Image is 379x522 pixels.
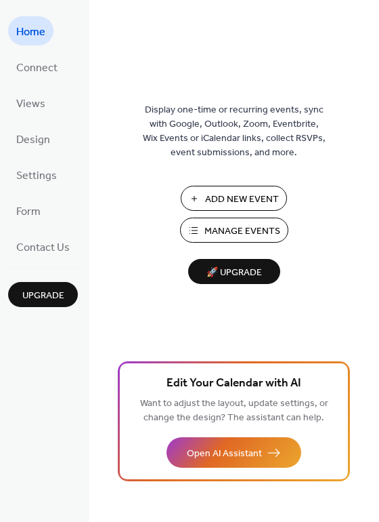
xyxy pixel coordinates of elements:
[8,282,78,307] button: Upgrade
[180,218,288,243] button: Manage Events
[166,437,301,468] button: Open AI Assistant
[16,22,45,43] span: Home
[16,201,41,222] span: Form
[8,52,66,81] a: Connect
[8,124,58,153] a: Design
[16,58,58,79] span: Connect
[188,259,280,284] button: 🚀 Upgrade
[204,224,280,239] span: Manage Events
[181,186,287,211] button: Add New Event
[8,88,53,117] a: Views
[140,395,328,427] span: Want to adjust the layout, update settings, or change the design? The assistant can help.
[22,289,64,303] span: Upgrade
[16,94,45,115] span: Views
[8,232,78,261] a: Contact Us
[16,237,70,258] span: Contact Us
[8,16,53,45] a: Home
[205,193,279,207] span: Add New Event
[187,447,262,461] span: Open AI Assistant
[8,160,65,189] a: Settings
[196,264,272,282] span: 🚀 Upgrade
[143,103,326,160] span: Display one-time or recurring events, sync with Google, Outlook, Zoom, Eventbrite, Wix Events or ...
[16,129,50,150] span: Design
[16,165,57,186] span: Settings
[166,374,301,393] span: Edit Your Calendar with AI
[8,196,49,225] a: Form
